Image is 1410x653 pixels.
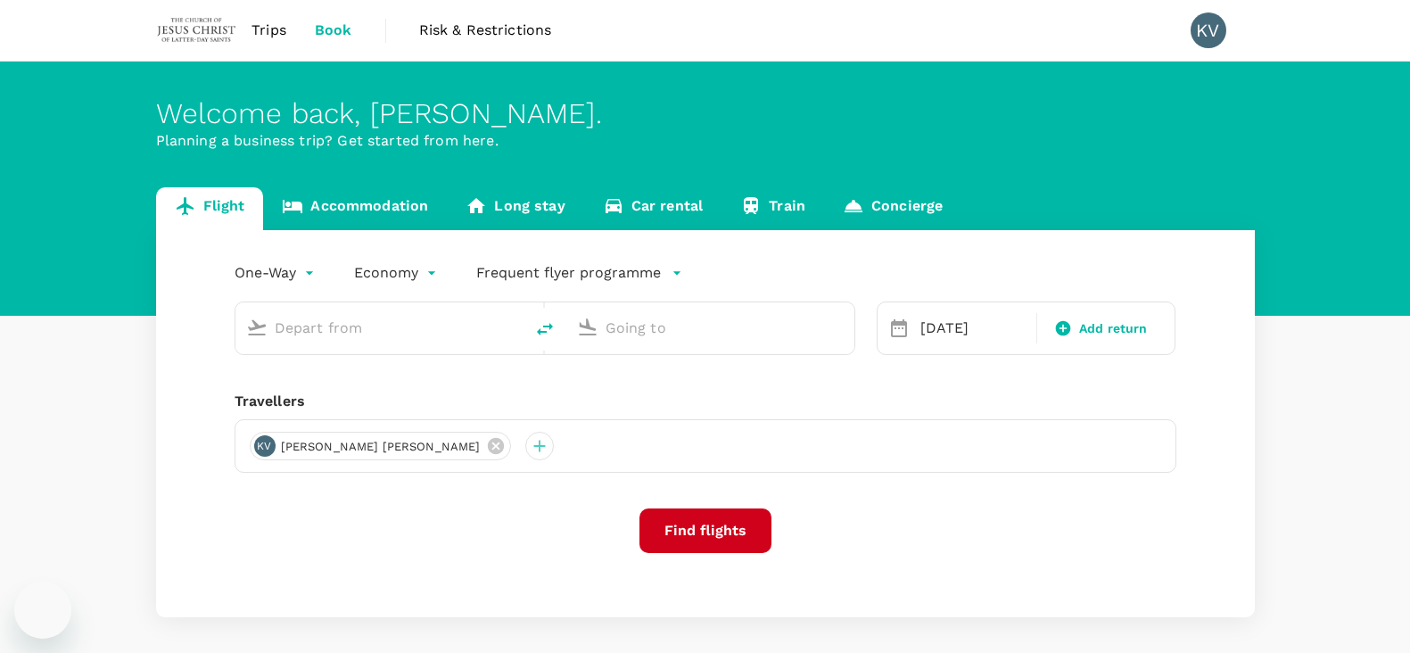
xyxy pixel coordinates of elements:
[419,20,552,41] span: Risk & Restrictions
[584,187,722,230] a: Car rental
[250,432,511,460] div: KV[PERSON_NAME] [PERSON_NAME]
[524,308,566,351] button: delete
[156,187,264,230] a: Flight
[476,262,682,284] button: Frequent flyer programme
[156,97,1255,130] div: Welcome back , [PERSON_NAME] .
[1079,319,1148,338] span: Add return
[913,310,1033,346] div: [DATE]
[354,259,441,287] div: Economy
[275,314,486,342] input: Depart from
[270,438,491,456] span: [PERSON_NAME] [PERSON_NAME]
[606,314,817,342] input: Going to
[156,130,1255,152] p: Planning a business trip? Get started from here.
[251,20,286,41] span: Trips
[511,326,515,329] button: Open
[1191,12,1226,48] div: KV
[254,435,276,457] div: KV
[263,187,447,230] a: Accommodation
[447,187,583,230] a: Long stay
[476,262,661,284] p: Frequent flyer programme
[156,11,238,50] img: The Malaysian Church of Jesus Christ of Latter-day Saints
[315,20,352,41] span: Book
[824,187,961,230] a: Concierge
[14,582,71,639] iframe: Button to launch messaging window
[235,391,1176,412] div: Travellers
[721,187,824,230] a: Train
[639,508,771,553] button: Find flights
[235,259,318,287] div: One-Way
[842,326,845,329] button: Open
